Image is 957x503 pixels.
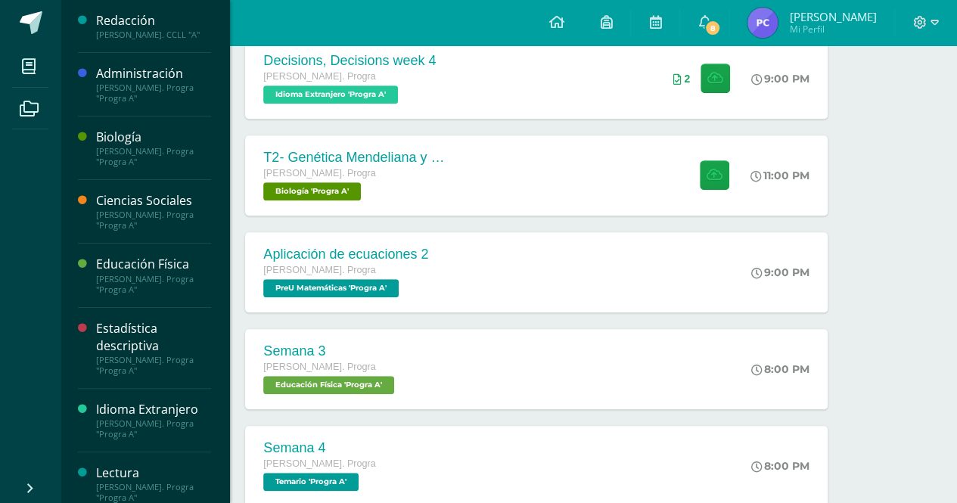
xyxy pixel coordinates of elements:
div: Ciencias Sociales [96,192,211,210]
div: 8:00 PM [751,459,809,473]
div: 11:00 PM [750,169,809,182]
span: Educación Física 'Progra A' [263,376,394,394]
span: 2 [684,73,690,85]
a: Idioma Extranjero[PERSON_NAME]. Progra "Progra A" [96,401,211,439]
div: 9:00 PM [751,265,809,279]
div: Decisions, Decisions week 4 [263,53,436,69]
div: [PERSON_NAME]. Progra "Progra A" [96,355,211,376]
div: Administración [96,65,211,82]
span: [PERSON_NAME]. Progra [263,71,375,82]
span: Temario 'Progra A' [263,473,359,491]
span: [PERSON_NAME]. Progra [263,168,375,179]
a: Redacción[PERSON_NAME]. CCLL "A" [96,12,211,40]
span: [PERSON_NAME]. Progra [263,265,375,275]
div: Biología [96,129,211,146]
a: Estadística descriptiva[PERSON_NAME]. Progra "Progra A" [96,320,211,376]
a: Lectura[PERSON_NAME]. Progra "Progra A" [96,464,211,503]
span: [PERSON_NAME]. Progra [263,362,375,372]
a: Ciencias Sociales[PERSON_NAME]. Progra "Progra A" [96,192,211,231]
div: [PERSON_NAME]. Progra "Progra A" [96,482,211,503]
div: Semana 3 [263,343,398,359]
a: Biología[PERSON_NAME]. Progra "Progra A" [96,129,211,167]
span: Biología 'Progra A' [263,182,361,200]
div: 8:00 PM [751,362,809,376]
a: Educación Física[PERSON_NAME]. Progra "Progra A" [96,256,211,294]
span: Mi Perfil [789,23,876,36]
div: [PERSON_NAME]. Progra "Progra A" [96,210,211,231]
div: Archivos entregados [673,73,690,85]
div: T2- Genética Mendeliana y sus aplicaciones [263,150,445,166]
div: [PERSON_NAME]. Progra "Progra A" [96,418,211,439]
span: [PERSON_NAME] [789,9,876,24]
span: Idioma Extranjero 'Progra A' [263,85,398,104]
div: Educación Física [96,256,211,273]
span: 8 [704,20,721,36]
span: [PERSON_NAME]. Progra [263,458,375,469]
span: PreU Matemáticas 'Progra A' [263,279,399,297]
a: Administración[PERSON_NAME]. Progra "Progra A" [96,65,211,104]
div: 9:00 PM [751,72,809,85]
div: Redacción [96,12,211,29]
div: Lectura [96,464,211,482]
div: [PERSON_NAME]. Progra "Progra A" [96,82,211,104]
div: Semana 4 [263,440,375,456]
img: 37743bf959232a480a22ce5c81f3c6a8.png [747,8,778,38]
div: [PERSON_NAME]. Progra "Progra A" [96,274,211,295]
div: Aplicación de ecuaciones 2 [263,247,428,262]
div: Idioma Extranjero [96,401,211,418]
div: [PERSON_NAME]. CCLL "A" [96,29,211,40]
div: [PERSON_NAME]. Progra "Progra A" [96,146,211,167]
div: Estadística descriptiva [96,320,211,355]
